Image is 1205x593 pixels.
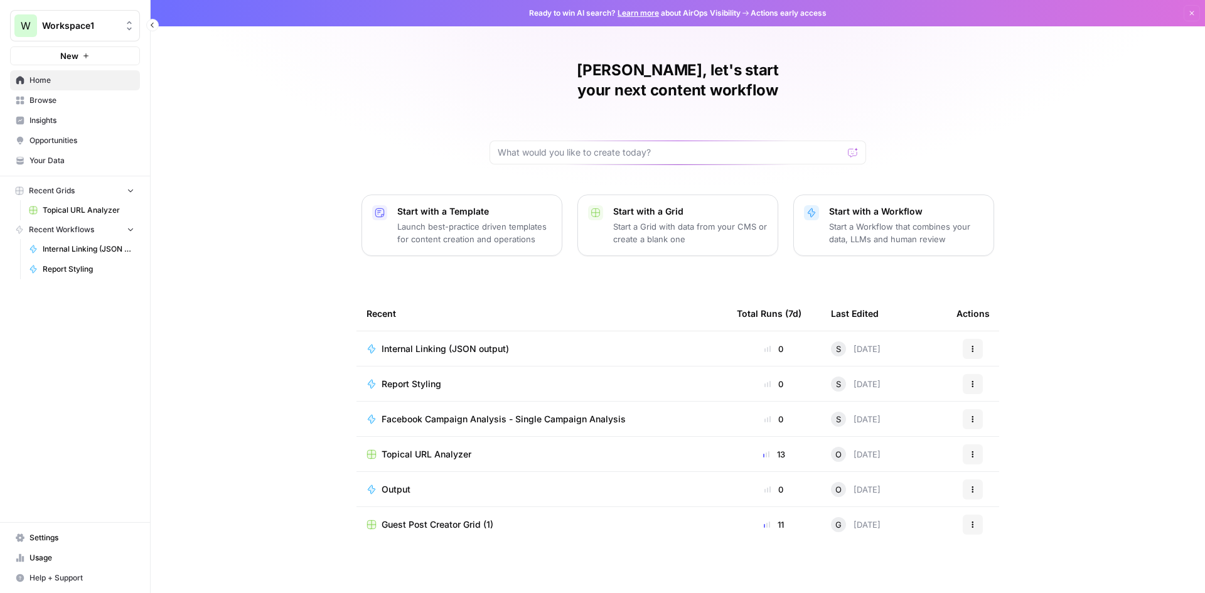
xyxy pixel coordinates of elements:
[29,115,134,126] span: Insights
[382,518,493,531] span: Guest Post Creator Grid (1)
[367,448,717,461] a: Topical URL Analyzer
[737,296,801,331] div: Total Runs (7d)
[829,220,983,245] p: Start a Workflow that combines your data, LLMs and human review
[835,518,842,531] span: G
[29,135,134,146] span: Opportunities
[10,181,140,200] button: Recent Grids
[29,155,134,166] span: Your Data
[10,90,140,110] a: Browse
[29,572,134,584] span: Help + Support
[29,224,94,235] span: Recent Workflows
[367,413,717,425] a: Facebook Campaign Analysis - Single Campaign Analysis
[10,568,140,588] button: Help + Support
[367,378,717,390] a: Report Styling
[831,296,879,331] div: Last Edited
[60,50,78,62] span: New
[367,518,717,531] a: Guest Post Creator Grid (1)
[831,412,881,427] div: [DATE]
[577,195,778,256] button: Start with a GridStart a Grid with data from your CMS or create a blank one
[836,343,841,355] span: S
[831,377,881,392] div: [DATE]
[10,131,140,151] a: Opportunities
[10,110,140,131] a: Insights
[367,483,717,496] a: Output
[29,552,134,564] span: Usage
[10,220,140,239] button: Recent Workflows
[613,205,768,218] p: Start with a Grid
[737,378,811,390] div: 0
[382,483,410,496] span: Output
[831,482,881,497] div: [DATE]
[29,95,134,106] span: Browse
[10,46,140,65] button: New
[793,195,994,256] button: Start with a WorkflowStart a Workflow that combines your data, LLMs and human review
[498,146,843,159] input: What would you like to create today?
[43,264,134,275] span: Report Styling
[737,448,811,461] div: 13
[42,19,118,32] span: Workspace1
[831,341,881,356] div: [DATE]
[10,151,140,171] a: Your Data
[10,548,140,568] a: Usage
[836,413,841,425] span: S
[10,70,140,90] a: Home
[956,296,990,331] div: Actions
[21,18,31,33] span: W
[829,205,983,218] p: Start with a Workflow
[29,75,134,86] span: Home
[10,10,140,41] button: Workspace: Workspace1
[367,296,717,331] div: Recent
[836,378,841,390] span: S
[397,205,552,218] p: Start with a Template
[23,200,140,220] a: Topical URL Analyzer
[831,447,881,462] div: [DATE]
[613,220,768,245] p: Start a Grid with data from your CMS or create a blank one
[831,517,881,532] div: [DATE]
[361,195,562,256] button: Start with a TemplateLaunch best-practice driven templates for content creation and operations
[490,60,866,100] h1: [PERSON_NAME], let's start your next content workflow
[382,413,626,425] span: Facebook Campaign Analysis - Single Campaign Analysis
[737,413,811,425] div: 0
[529,8,741,19] span: Ready to win AI search? about AirOps Visibility
[751,8,827,19] span: Actions early access
[397,220,552,245] p: Launch best-practice driven templates for content creation and operations
[29,185,75,196] span: Recent Grids
[382,378,441,390] span: Report Styling
[29,532,134,543] span: Settings
[10,528,140,548] a: Settings
[618,8,659,18] a: Learn more
[835,483,842,496] span: O
[367,343,717,355] a: Internal Linking (JSON output)
[382,448,471,461] span: Topical URL Analyzer
[835,448,842,461] span: O
[43,243,134,255] span: Internal Linking (JSON output)
[382,343,509,355] span: Internal Linking (JSON output)
[23,239,140,259] a: Internal Linking (JSON output)
[737,518,811,531] div: 11
[737,343,811,355] div: 0
[43,205,134,216] span: Topical URL Analyzer
[737,483,811,496] div: 0
[23,259,140,279] a: Report Styling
